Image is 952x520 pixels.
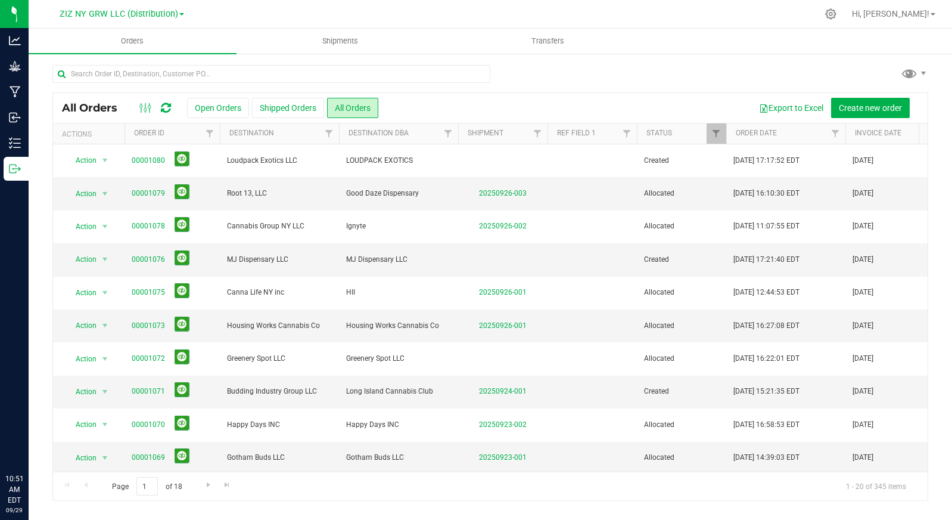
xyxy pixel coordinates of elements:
[853,353,873,364] span: [DATE]
[65,284,97,301] span: Action
[227,386,332,397] span: Budding Industry Group LLC
[644,320,719,332] span: Allocated
[853,254,873,265] span: [DATE]
[9,60,21,72] inline-svg: Grow
[823,8,838,20] div: Manage settings
[98,218,113,235] span: select
[346,155,451,166] span: LOUDPACK EXOTICS
[644,188,719,199] span: Allocated
[853,452,873,463] span: [DATE]
[346,221,451,232] span: Ignyte
[132,254,165,265] a: 00001076
[479,321,527,330] a: 20250926-001
[65,251,97,268] span: Action
[733,155,799,166] span: [DATE] 17:17:52 EDT
[200,123,220,144] a: Filter
[132,386,165,397] a: 00001071
[62,130,120,138] div: Actions
[644,287,719,298] span: Allocated
[644,254,719,265] span: Created
[346,287,451,298] span: HII
[346,452,451,463] span: Gotham Buds LLC
[733,188,799,199] span: [DATE] 16:10:30 EDT
[98,317,113,334] span: select
[252,98,324,118] button: Shipped Orders
[187,98,249,118] button: Open Orders
[346,386,451,397] span: Long Island Cannabis Club
[733,452,799,463] span: [DATE] 14:39:03 EDT
[707,123,726,144] a: Filter
[644,221,719,232] span: Allocated
[134,129,164,137] a: Order ID
[65,218,97,235] span: Action
[5,506,23,515] p: 09/29
[136,477,158,496] input: 1
[229,129,274,137] a: Destination
[65,185,97,202] span: Action
[349,129,409,137] a: Destination DBA
[227,353,332,364] span: Greenery Spot LLC
[438,123,458,144] a: Filter
[853,419,873,431] span: [DATE]
[227,221,332,232] span: Cannabis Group NY LLC
[733,287,799,298] span: [DATE] 12:44:53 EDT
[132,287,165,298] a: 00001075
[132,353,165,364] a: 00001072
[227,188,332,199] span: Root 13, LLC
[468,129,503,137] a: Shipment
[853,155,873,166] span: [DATE]
[98,251,113,268] span: select
[132,452,165,463] a: 00001069
[852,9,929,18] span: Hi, [PERSON_NAME]!
[132,155,165,166] a: 00001080
[62,101,129,114] span: All Orders
[98,383,113,400] span: select
[479,453,527,462] a: 20250923-001
[65,152,97,169] span: Action
[98,450,113,466] span: select
[65,351,97,367] span: Action
[65,383,97,400] span: Action
[733,320,799,332] span: [DATE] 16:27:08 EDT
[327,98,378,118] button: All Orders
[65,317,97,334] span: Action
[12,425,48,460] iframe: Resource center
[644,452,719,463] span: Allocated
[227,287,332,298] span: Canna Life NY inc
[98,416,113,433] span: select
[557,129,596,137] a: Ref Field 1
[9,137,21,149] inline-svg: Inventory
[515,36,580,47] span: Transfers
[237,29,444,54] a: Shipments
[644,386,719,397] span: Created
[98,351,113,367] span: select
[853,188,873,199] span: [DATE]
[132,188,165,199] a: 00001079
[9,86,21,98] inline-svg: Manufacturing
[736,129,777,137] a: Order Date
[853,386,873,397] span: [DATE]
[227,155,332,166] span: Loudpack Exotics LLC
[9,163,21,175] inline-svg: Outbound
[102,477,192,496] span: Page of 18
[227,419,332,431] span: Happy Days INC
[346,188,451,199] span: Good Daze Dispensary
[839,103,902,113] span: Create new order
[853,221,873,232] span: [DATE]
[479,288,527,296] a: 20250926-001
[65,450,97,466] span: Action
[444,29,652,54] a: Transfers
[751,98,831,118] button: Export to Excel
[479,189,527,197] a: 20250926-003
[733,221,799,232] span: [DATE] 11:07:55 EDT
[733,353,799,364] span: [DATE] 16:22:01 EDT
[733,254,799,265] span: [DATE] 17:21:40 EDT
[98,185,113,202] span: select
[200,477,217,493] a: Go to the next page
[644,155,719,166] span: Created
[853,287,873,298] span: [DATE]
[346,320,451,332] span: Housing Works Cannabis Co
[733,419,799,431] span: [DATE] 16:58:53 EDT
[52,65,490,83] input: Search Order ID, Destination, Customer PO...
[105,36,160,47] span: Orders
